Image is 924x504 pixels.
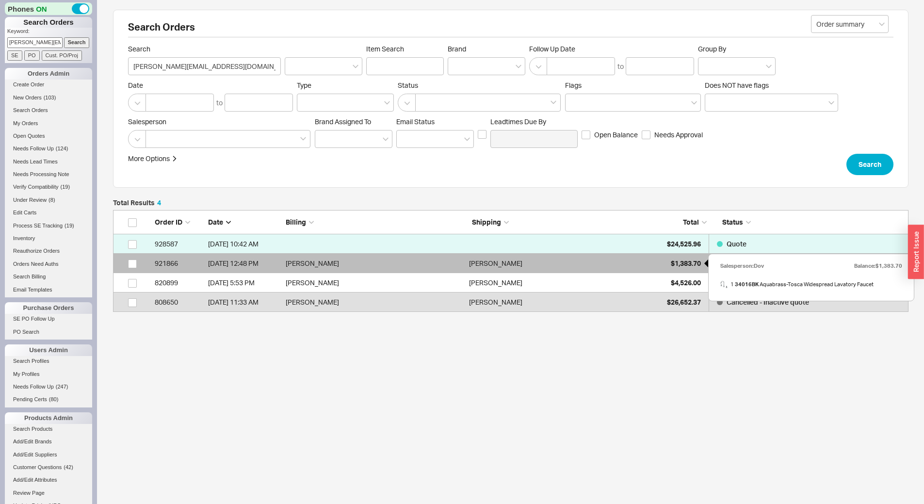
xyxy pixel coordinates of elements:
a: Open Quotes [5,131,92,141]
span: Needs Follow Up [13,146,54,151]
span: Search [128,45,281,53]
img: 34016_tosca_lavatory_faucet_19100820180921_qa7nrk [720,281,728,288]
a: Add/Edit Attributes [5,475,92,485]
div: [PERSON_NAME] [286,293,464,312]
div: Order ID [155,217,203,227]
a: Add/Edit Suppliers [5,450,92,460]
svg: open menu [383,137,389,141]
a: New Orders(103) [5,93,92,103]
a: Needs Follow Up(247) [5,382,92,392]
a: Verify Compatibility(19) [5,182,92,192]
a: Pending Certs(80) [5,394,92,405]
a: Email Templates [5,285,92,295]
div: [PERSON_NAME] [286,254,464,273]
span: Under Review [13,197,47,203]
input: SE [7,50,22,61]
a: Search Orders [5,105,92,115]
span: $1,383.70 [671,259,701,267]
svg: open menu [766,65,772,68]
h2: Search Orders [128,22,893,37]
input: Does NOT have flags [710,97,717,108]
span: Shipping [472,218,501,226]
span: Needs Approval [654,130,703,140]
a: Add/Edit Brands [5,437,92,447]
a: Search Profiles [5,356,92,366]
span: Process SE Tracking [13,223,63,228]
span: Verify Compatibility [13,184,59,190]
a: Reauthorize Orders [5,246,92,256]
span: ( 247 ) [56,384,68,390]
input: Select... [811,15,889,33]
div: Orders Admin [5,68,92,80]
span: Group By [698,45,726,53]
span: Pending Certs [13,396,47,402]
span: ( 8 ) [49,197,55,203]
div: More Options [128,154,170,163]
div: 921866 [155,254,203,273]
p: Keyword: [7,28,92,37]
span: Needs Follow Up [13,384,54,390]
h1: Search Orders [5,17,92,28]
input: Item Search [366,57,444,75]
div: to [216,98,223,108]
a: Search Products [5,424,92,434]
a: Search Billing [5,272,92,282]
span: Salesperson [128,117,311,126]
div: [PERSON_NAME] [469,254,522,273]
span: Type [297,81,311,89]
div: Phones [5,2,92,15]
input: Needs Approval [642,130,650,139]
span: Billing [286,218,306,226]
span: Total [683,218,699,226]
a: SE PO Follow Up [5,314,92,324]
span: Date [128,81,293,90]
input: PO [24,50,40,61]
span: Date [208,218,223,226]
span: Quote [727,240,746,248]
div: [PERSON_NAME] [469,273,522,293]
span: ( 124 ) [56,146,68,151]
a: Review Page [5,488,92,498]
a: My Profiles [5,369,92,379]
a: 1 34016BK Aquabrass-Tosca Widespread Lavatory Faucet [720,277,874,291]
div: 7/16/25 10:42 AM [208,234,281,254]
svg: open menu [464,137,470,141]
div: Status [714,217,903,227]
div: Users Admin [5,344,92,356]
a: 808650[DATE] 11:33 AM[PERSON_NAME][PERSON_NAME]$26,652.37Cancelled - Inactive quote [113,293,908,312]
input: Flags [570,97,577,108]
a: Inventory [5,233,92,244]
span: ( 80 ) [49,396,59,402]
span: Leadtimes Due By [490,117,578,126]
div: 6/10/25 12:48 PM [208,254,281,273]
span: 4 [157,198,161,207]
div: Shipping [472,217,653,227]
div: Total [658,217,707,227]
button: Search [846,154,893,175]
span: Follow Up Date [529,45,694,53]
span: Order ID [155,218,182,226]
span: Does NOT have flags [705,81,769,89]
a: Customer Questions(42) [5,462,92,472]
span: New Orders [13,95,42,100]
a: 921866[DATE] 12:48 PM[PERSON_NAME][PERSON_NAME]$1,383.70Cancelled - Inactive quote [113,254,908,273]
input: Type [302,97,309,108]
div: Date [208,217,281,227]
b: 34016BK [735,281,759,288]
a: 928587[DATE] 10:42 AM$24,525.96Quote [113,234,908,254]
span: Open Balance [594,130,638,140]
div: Purchase Orders [5,302,92,314]
span: Brand Assigned To [315,117,371,126]
a: Needs Processing Note [5,169,92,179]
div: Balance: $1,383.70 [854,259,902,273]
a: Edit Carts [5,208,92,218]
div: [PERSON_NAME] [469,293,522,312]
button: More Options [128,154,178,163]
span: Customer Questions [13,464,62,470]
div: 5/3/24 11:33 AM [208,293,281,312]
span: ( 19 ) [65,223,74,228]
div: Products Admin [5,412,92,424]
div: 7/17/24 5:53 PM [208,273,281,293]
span: Status [398,81,561,90]
span: Em ​ ail Status [396,117,435,126]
